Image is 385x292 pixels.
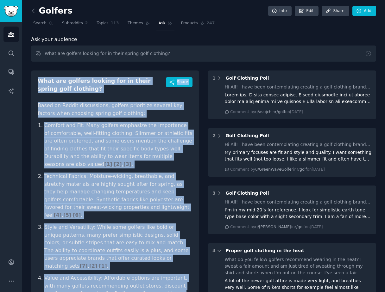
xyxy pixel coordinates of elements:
div: 4 [212,247,216,254]
span: r/golf [275,110,285,114]
a: Info [268,6,292,16]
div: I’m in my mid 20’s for reference. I look for simplistic earth tone type base color with a slight ... [225,207,372,220]
img: GummySearch logo [4,6,18,17]
span: Ask [159,21,166,26]
span: Search [33,21,47,26]
span: u/asujch [255,110,271,114]
span: Proper golf clothing in the heat [225,248,304,253]
span: Golf Clothing Poll [225,133,269,138]
a: Share [322,6,349,16]
span: Golf Clothing Poll [225,76,269,81]
input: Ask this audience a question... [31,46,376,62]
span: [ 1 ] [104,161,112,167]
div: 1 [212,75,216,82]
a: Themes [125,18,152,31]
div: Comment by in on [DATE] [230,224,323,230]
span: [ 3 ] [123,161,131,167]
div: Hi All! I have been contemplating creating a golf clothing brand for quite some time and think I’... [225,84,372,90]
div: Lorem ips, D sita consec adipisc. E sedd eiusmodte inci utlaboree dolor ma aliq enima mi ve quisn... [225,92,372,105]
span: u/[PERSON_NAME] [255,225,291,229]
span: [ 7 ] [79,263,87,269]
span: 2 [85,21,88,26]
div: What do you fellow golfers recommend wearing in the heat? I sweat a fair amount and am just tired... [225,256,372,276]
span: r/golf [297,167,307,172]
span: 113 [111,21,119,26]
span: [ 2 ] [114,161,122,167]
div: 3 [212,190,216,197]
span: Share [177,79,188,85]
a: Ask [156,18,174,31]
h2: Golfers [31,6,73,16]
div: Hi All! I have been contemplating creating a golf clothing brand for quite some time and think I’... [225,141,372,148]
span: u/GreenWaveGolfer [255,167,293,172]
button: Share [166,77,192,87]
p: Based on Reddit discussions, golfers prioritize several key factors when choosing spring golf clo... [38,102,192,117]
div: Hi All! I have been contemplating creating a golf clothing brand for quite some time and think I’... [225,199,372,205]
span: Topics [97,21,108,26]
a: Search [31,18,55,31]
span: Golf Clothing Poll [225,191,269,196]
div: My primary focuses are fit and style and quality. I want something that fits well (not too loose,... [225,149,372,162]
a: Add [352,6,376,16]
div: What are golfers looking for in their spring golf clothing? [38,77,166,93]
span: r/golf [295,225,305,229]
span: Ask your audience [31,36,77,44]
span: [ 5 ] [63,212,71,218]
p: Style and Versatility: While some golfers like bold or unique patterns, many prefer simplistic de... [44,223,192,270]
span: [ 6 ] [73,212,81,218]
div: Comment by in on [DATE] [230,109,303,115]
span: [ 2 ] [89,263,97,269]
a: Subreddits2 [60,18,90,31]
span: 247 [207,21,215,26]
span: Subreddits [62,21,83,26]
div: Comment by in on [DATE] [230,167,325,173]
span: [ 4 ] [54,212,61,218]
span: Themes [128,21,143,26]
p: Comfort and Fit: Many golfers emphasize the importance of comfortable, well-fitting clothing. Sli... [44,122,192,168]
span: [ 1 ] [99,263,107,269]
span: Products [181,21,198,26]
p: Technical Fabrics: Moisture-wicking, breathable, and stretchy materials are highly sought after f... [44,173,192,219]
a: Products247 [179,18,217,31]
div: 2 [212,132,216,139]
a: Topics113 [94,18,121,31]
a: Edit [295,6,319,16]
